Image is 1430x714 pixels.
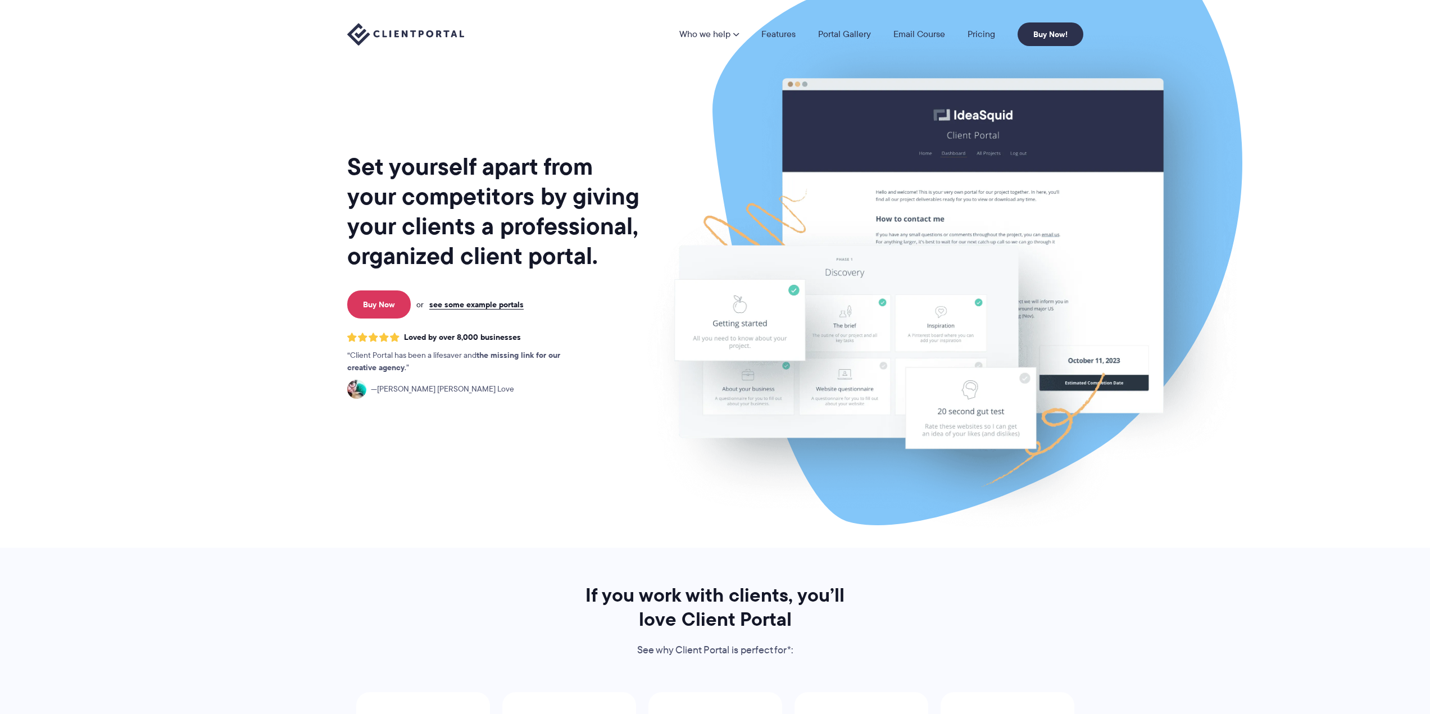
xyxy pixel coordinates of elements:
a: Who we help [679,30,739,39]
a: Pricing [968,30,995,39]
a: Buy Now! [1018,22,1083,46]
h2: If you work with clients, you’ll love Client Portal [570,583,860,631]
span: [PERSON_NAME] [PERSON_NAME] Love [371,383,514,395]
span: Loved by over 8,000 businesses [404,333,521,342]
a: Email Course [893,30,945,39]
a: Features [761,30,796,39]
a: see some example portals [429,299,524,310]
span: or [416,299,424,310]
h1: Set yourself apart from your competitors by giving your clients a professional, organized client ... [347,152,642,271]
p: See why Client Portal is perfect for*: [570,642,860,659]
strong: the missing link for our creative agency [347,349,560,374]
p: Client Portal has been a lifesaver and . [347,349,583,374]
a: Portal Gallery [818,30,871,39]
a: Buy Now [347,290,411,319]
